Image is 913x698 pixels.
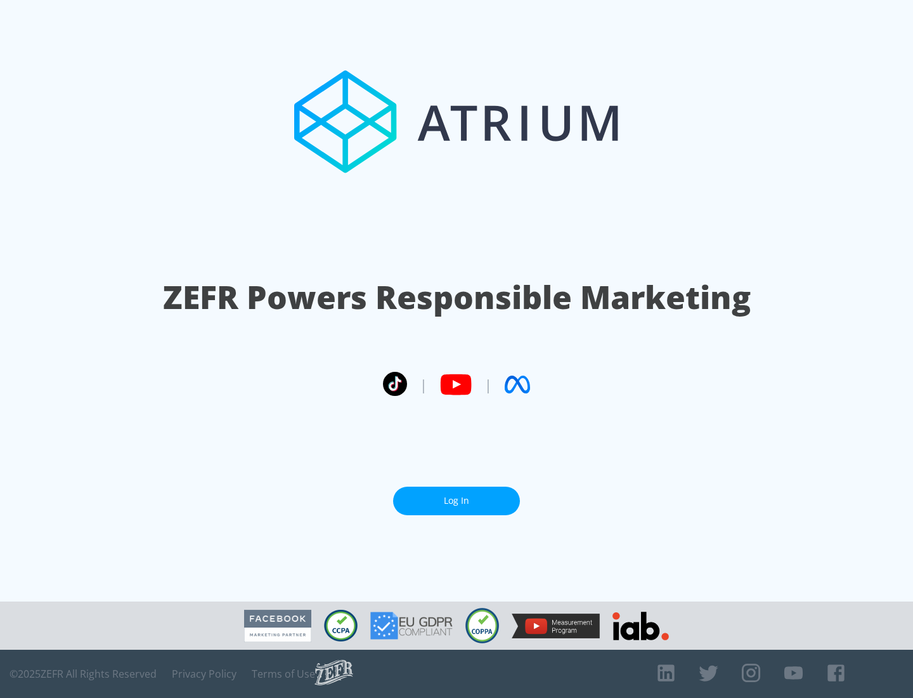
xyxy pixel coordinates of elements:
img: CCPA Compliant [324,610,358,642]
a: Log In [393,487,520,515]
img: IAB [612,612,669,640]
a: Privacy Policy [172,668,236,680]
h1: ZEFR Powers Responsible Marketing [163,275,751,319]
img: Facebook Marketing Partner [244,610,311,642]
img: YouTube Measurement Program [512,614,600,638]
img: GDPR Compliant [370,612,453,640]
span: | [420,375,427,394]
span: | [484,375,492,394]
span: © 2025 ZEFR All Rights Reserved [10,668,157,680]
img: COPPA Compliant [465,608,499,643]
a: Terms of Use [252,668,315,680]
